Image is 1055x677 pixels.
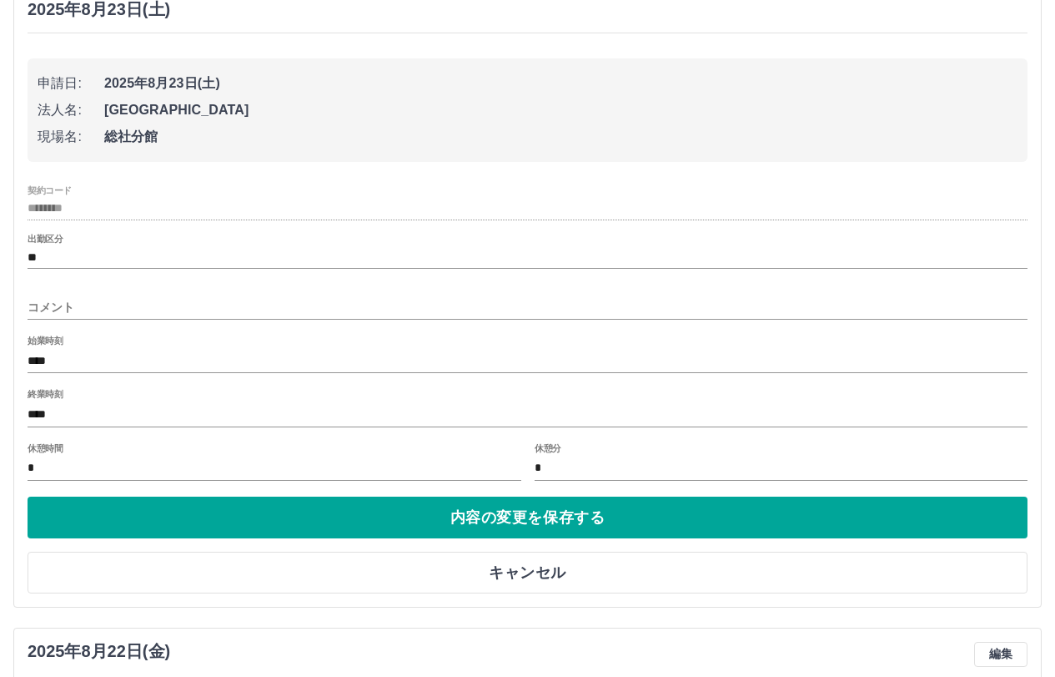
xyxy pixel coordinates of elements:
label: 休憩時間 [28,442,63,454]
span: 2025年8月23日(土) [104,73,1017,93]
label: 終業時刻 [28,388,63,401]
button: キャンセル [28,552,1027,594]
label: 休憩分 [535,442,561,454]
span: 現場名: [38,127,104,147]
span: 総社分館 [104,127,1017,147]
label: 始業時刻 [28,335,63,347]
button: 編集 [974,642,1027,667]
span: 申請日: [38,73,104,93]
label: 出勤区分 [28,233,63,245]
span: [GEOGRAPHIC_DATA] [104,100,1017,120]
span: 法人名: [38,100,104,120]
h3: 2025年8月22日(金) [28,642,170,661]
label: 契約コード [28,184,72,196]
button: 内容の変更を保存する [28,497,1027,538]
